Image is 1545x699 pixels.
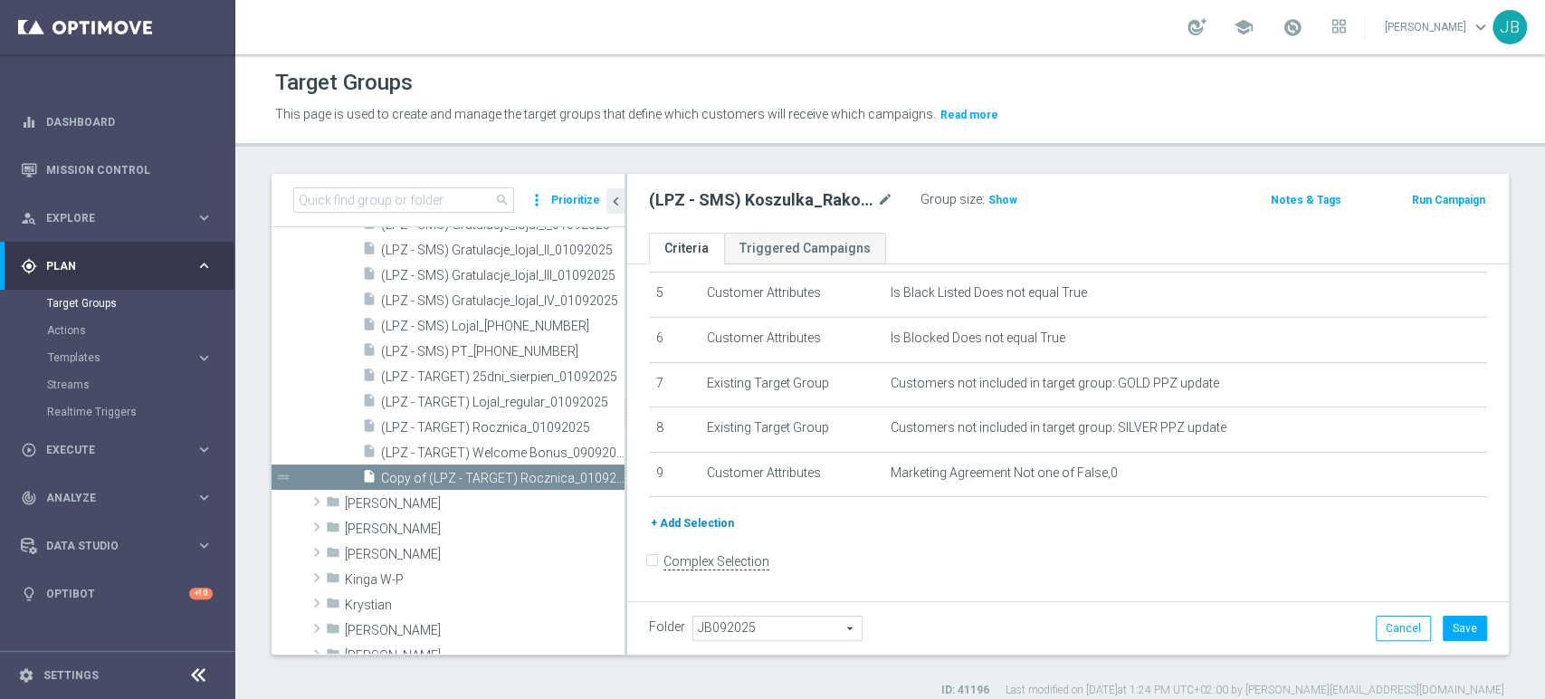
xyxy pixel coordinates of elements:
[649,452,700,497] td: 9
[1410,190,1487,210] button: Run Campaign
[891,420,1226,436] span: Customers not included in target group: SILVER PPZ update
[47,350,214,365] button: Templates keyboard_arrow_right
[649,273,700,318] td: 5
[381,369,625,385] span: (LPZ - TARGET) 25dni_sierpien_01092025
[649,407,700,453] td: 8
[1471,17,1491,37] span: keyboard_arrow_down
[700,362,884,407] td: Existing Target Group
[362,418,377,439] i: insert_drive_file
[21,210,37,226] i: person_search
[1383,14,1493,41] a: [PERSON_NAME]keyboard_arrow_down
[362,266,377,287] i: insert_drive_file
[46,541,196,551] span: Data Studio
[46,261,196,272] span: Plan
[941,683,989,698] label: ID: 41196
[362,469,377,490] i: insert_drive_file
[47,290,234,317] div: Target Groups
[345,572,625,588] span: Kinga W-P
[1006,683,1504,698] label: Last modified on [DATE] at 1:24 PM UTC+02:00 by [PERSON_NAME][EMAIL_ADDRESS][DOMAIN_NAME]
[46,146,213,194] a: Mission Control
[21,490,196,506] div: Analyze
[275,107,936,121] span: This page is used to create and manage the target groups that define which customers will receive...
[196,489,213,506] i: keyboard_arrow_right
[21,442,196,458] div: Execute
[891,330,1065,346] span: Is Blocked Does not equal True
[381,420,625,436] span: (LPZ - TARGET) Rocznica_01092025
[1269,190,1343,210] button: Notes & Tags
[326,621,340,642] i: folder
[362,317,377,338] i: insert_drive_file
[939,105,1000,125] button: Read more
[891,285,1087,301] span: Is Black Listed Does not equal True
[47,317,234,344] div: Actions
[326,520,340,541] i: folder
[982,192,985,207] label: :
[293,187,514,213] input: Quick find group or folder
[20,211,214,225] div: person_search Explore keyboard_arrow_right
[20,587,214,601] div: lightbulb Optibot +10
[48,352,177,363] span: Templates
[663,553,769,570] label: Complex Selection
[46,445,196,455] span: Execute
[20,115,214,129] button: equalizer Dashboard
[381,243,625,258] span: (LPZ - SMS) Gratulacje_lojal_II_01092025
[20,163,214,177] button: Mission Control
[345,496,625,512] span: Kamil N.
[1234,17,1254,37] span: school
[649,619,685,635] label: Folder
[21,98,213,146] div: Dashboard
[21,538,196,554] div: Data Studio
[21,146,213,194] div: Mission Control
[1443,616,1487,641] button: Save
[649,513,736,533] button: + Add Selection
[362,292,377,312] i: insert_drive_file
[21,114,37,130] i: equalizer
[649,317,700,362] td: 6
[700,317,884,362] td: Customer Attributes
[326,596,340,617] i: folder
[891,376,1219,391] span: Customers not included in target group: GOLD PPZ update
[700,407,884,453] td: Existing Target Group
[381,445,625,461] span: (LPZ - TARGET) Welcome Bonus_09092025
[43,670,99,681] a: Settings
[381,268,625,283] span: (LPZ - SMS) Gratulacje_lojal_III_01092025
[196,537,213,554] i: keyboard_arrow_right
[48,352,196,363] div: Templates
[345,547,625,562] span: Kasia K.
[46,570,189,618] a: Optibot
[21,210,196,226] div: Explore
[528,187,546,213] i: more_vert
[1376,616,1431,641] button: Cancel
[20,259,214,273] button: gps_fixed Plan keyboard_arrow_right
[20,443,214,457] button: play_circle_outline Execute keyboard_arrow_right
[20,491,214,505] button: track_changes Analyze keyboard_arrow_right
[47,398,234,426] div: Realtime Triggers
[196,209,213,226] i: keyboard_arrow_right
[362,368,377,388] i: insert_drive_file
[21,258,37,274] i: gps_fixed
[381,319,625,334] span: (LPZ - SMS) Lojal_17092025
[47,344,234,371] div: Templates
[362,241,377,262] i: insert_drive_file
[345,522,625,537] span: Kamil R.
[20,539,214,553] button: Data Studio keyboard_arrow_right
[196,441,213,458] i: keyboard_arrow_right
[21,490,37,506] i: track_changes
[381,395,625,410] span: (LPZ - TARGET) Lojal_regular_01092025
[326,570,340,591] i: folder
[362,444,377,464] i: insert_drive_file
[326,494,340,515] i: folder
[606,188,625,214] button: chevron_left
[21,570,213,618] div: Optibot
[381,344,625,359] span: (LPZ - SMS) PT_10092025
[47,323,188,338] a: Actions
[988,194,1017,206] span: Show
[46,98,213,146] a: Dashboard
